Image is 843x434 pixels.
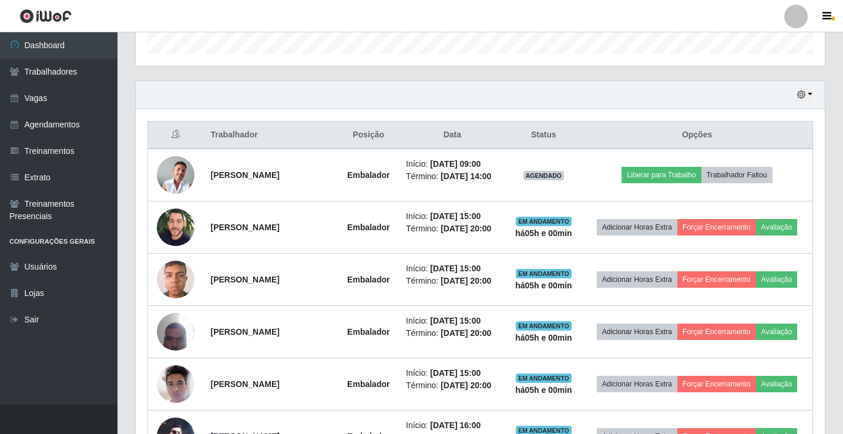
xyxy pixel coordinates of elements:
img: 1722619557508.jpeg [157,307,194,356]
strong: Embalador [347,223,389,232]
time: [DATE] 20:00 [441,276,491,285]
th: Trabalhador [204,122,338,149]
button: Avaliação [756,271,798,288]
th: Posição [338,122,399,149]
strong: [PERSON_NAME] [211,170,280,180]
time: [DATE] 15:00 [430,211,481,221]
button: Forçar Encerramento [677,376,756,392]
img: CoreUI Logo [19,9,72,23]
strong: Embalador [347,275,389,284]
span: EM ANDAMENTO [516,217,572,226]
strong: Embalador [347,379,389,389]
strong: há 05 h e 00 min [515,228,572,238]
strong: [PERSON_NAME] [211,275,280,284]
th: Data [399,122,506,149]
img: 1698100436346.jpeg [157,156,194,194]
img: 1725546046209.jpeg [157,359,194,409]
strong: [PERSON_NAME] [211,223,280,232]
span: AGENDADO [523,171,565,180]
time: [DATE] 16:00 [430,420,481,430]
img: 1687717859482.jpeg [157,254,194,304]
li: Término: [406,275,499,287]
button: Adicionar Horas Extra [597,219,677,235]
li: Término: [406,170,499,183]
li: Início: [406,315,499,327]
li: Início: [406,419,499,432]
strong: Embalador [347,170,389,180]
button: Forçar Encerramento [677,324,756,340]
time: [DATE] 14:00 [441,171,491,181]
strong: [PERSON_NAME] [211,327,280,337]
button: Avaliação [756,219,798,235]
li: Início: [406,158,499,170]
img: 1683118670739.jpeg [157,204,194,250]
button: Avaliação [756,376,798,392]
button: Liberar para Trabalho [622,167,701,183]
strong: há 05 h e 00 min [515,333,572,342]
li: Término: [406,327,499,339]
button: Forçar Encerramento [677,219,756,235]
li: Término: [406,379,499,392]
span: EM ANDAMENTO [516,321,572,331]
span: EM ANDAMENTO [516,269,572,278]
strong: há 05 h e 00 min [515,385,572,395]
button: Forçar Encerramento [677,271,756,288]
time: [DATE] 15:00 [430,264,481,273]
strong: [PERSON_NAME] [211,379,280,389]
button: Adicionar Horas Extra [597,271,677,288]
th: Status [506,122,582,149]
time: [DATE] 09:00 [430,159,481,169]
li: Início: [406,210,499,223]
li: Início: [406,367,499,379]
strong: Embalador [347,327,389,337]
li: Término: [406,223,499,235]
span: EM ANDAMENTO [516,374,572,383]
time: [DATE] 15:00 [430,368,481,378]
time: [DATE] 15:00 [430,316,481,325]
strong: há 05 h e 00 min [515,281,572,290]
button: Trabalhador Faltou [701,167,773,183]
button: Adicionar Horas Extra [597,376,677,392]
time: [DATE] 20:00 [441,224,491,233]
th: Opções [582,122,812,149]
li: Início: [406,263,499,275]
button: Avaliação [756,324,798,340]
button: Adicionar Horas Extra [597,324,677,340]
time: [DATE] 20:00 [441,381,491,390]
time: [DATE] 20:00 [441,328,491,338]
